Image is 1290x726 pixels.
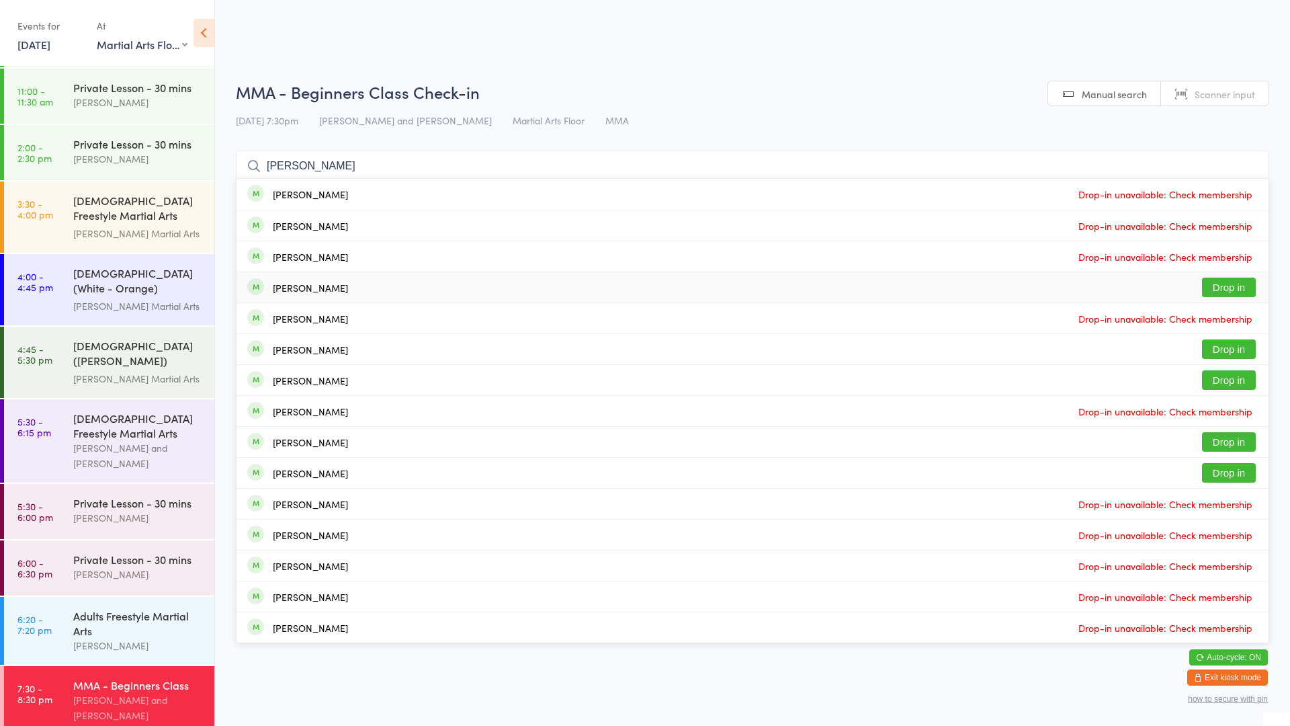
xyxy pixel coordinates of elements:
[4,182,214,253] a: 3:30 -4:00 pm[DEMOGRAPHIC_DATA] Freestyle Martial Arts (Little Heroes)[PERSON_NAME] Martial Arts
[73,338,203,371] div: [DEMOGRAPHIC_DATA] ([PERSON_NAME]) Freestyle Martial Arts
[73,567,203,582] div: [PERSON_NAME]
[73,151,203,167] div: [PERSON_NAME]
[1075,587,1256,607] span: Drop-in unavailable: Check membership
[73,495,203,510] div: Private Lesson - 30 mins
[1075,216,1256,236] span: Drop-in unavailable: Check membership
[236,151,1269,182] input: Search
[273,561,348,571] div: [PERSON_NAME]
[4,69,214,124] a: 11:00 -11:30 amPrivate Lesson - 30 mins[PERSON_NAME]
[273,282,348,293] div: [PERSON_NAME]
[17,683,52,704] time: 7:30 - 8:30 pm
[273,189,348,200] div: [PERSON_NAME]
[73,80,203,95] div: Private Lesson - 30 mins
[273,592,348,602] div: [PERSON_NAME]
[273,375,348,386] div: [PERSON_NAME]
[1075,525,1256,545] span: Drop-in unavailable: Check membership
[4,254,214,325] a: 4:00 -4:45 pm[DEMOGRAPHIC_DATA] (White - Orange) Freestyle Martial Arts[PERSON_NAME] Martial Arts
[17,416,51,438] time: 5:30 - 6:15 pm
[4,597,214,665] a: 6:20 -7:20 pmAdults Freestyle Martial Arts[PERSON_NAME]
[73,440,203,471] div: [PERSON_NAME] and [PERSON_NAME]
[273,313,348,324] div: [PERSON_NAME]
[17,198,53,220] time: 3:30 - 4:00 pm
[1075,401,1256,421] span: Drop-in unavailable: Check membership
[1202,463,1256,483] button: Drop in
[273,622,348,633] div: [PERSON_NAME]
[273,530,348,540] div: [PERSON_NAME]
[73,226,203,241] div: [PERSON_NAME] Martial Arts
[73,678,203,692] div: MMA - Beginners Class
[1195,87,1255,101] span: Scanner input
[73,136,203,151] div: Private Lesson - 30 mins
[17,614,52,635] time: 6:20 - 7:20 pm
[97,15,187,37] div: At
[17,142,52,163] time: 2:00 - 2:30 pm
[4,484,214,539] a: 5:30 -6:00 pmPrivate Lesson - 30 mins[PERSON_NAME]
[4,540,214,596] a: 6:00 -6:30 pmPrivate Lesson - 30 mins[PERSON_NAME]
[73,371,203,387] div: [PERSON_NAME] Martial Arts
[17,557,52,579] time: 6:00 - 6:30 pm
[73,510,203,526] div: [PERSON_NAME]
[273,251,348,262] div: [PERSON_NAME]
[17,271,53,292] time: 4:00 - 4:45 pm
[97,37,187,52] div: Martial Arts Floor
[73,638,203,653] div: [PERSON_NAME]
[17,85,53,107] time: 11:00 - 11:30 am
[73,95,203,110] div: [PERSON_NAME]
[73,298,203,314] div: [PERSON_NAME] Martial Arts
[236,114,298,127] span: [DATE] 7:30pm
[4,399,214,483] a: 5:30 -6:15 pm[DEMOGRAPHIC_DATA] Freestyle Martial Arts[PERSON_NAME] and [PERSON_NAME]
[273,220,348,231] div: [PERSON_NAME]
[273,406,348,417] div: [PERSON_NAME]
[273,437,348,448] div: [PERSON_NAME]
[1075,247,1256,267] span: Drop-in unavailable: Check membership
[1202,339,1256,359] button: Drop in
[73,552,203,567] div: Private Lesson - 30 mins
[1202,278,1256,297] button: Drop in
[1075,556,1256,576] span: Drop-in unavailable: Check membership
[1075,494,1256,514] span: Drop-in unavailable: Check membership
[73,608,203,638] div: Adults Freestyle Martial Arts
[1075,618,1256,638] span: Drop-in unavailable: Check membership
[17,37,50,52] a: [DATE]
[17,344,52,365] time: 4:45 - 5:30 pm
[17,15,83,37] div: Events for
[1202,432,1256,452] button: Drop in
[236,81,1269,103] h2: MMA - Beginners Class Check-in
[17,501,53,522] time: 5:30 - 6:00 pm
[73,411,203,440] div: [DEMOGRAPHIC_DATA] Freestyle Martial Arts
[1188,694,1268,704] button: how to secure with pin
[1189,649,1268,665] button: Auto-cycle: ON
[273,468,348,479] div: [PERSON_NAME]
[273,344,348,355] div: [PERSON_NAME]
[73,266,203,298] div: [DEMOGRAPHIC_DATA] (White - Orange) Freestyle Martial Arts
[73,692,203,723] div: [PERSON_NAME] and [PERSON_NAME]
[605,114,629,127] span: MMA
[1187,670,1268,686] button: Exit kiosk mode
[319,114,492,127] span: [PERSON_NAME] and [PERSON_NAME]
[1082,87,1147,101] span: Manual search
[4,327,214,398] a: 4:45 -5:30 pm[DEMOGRAPHIC_DATA] ([PERSON_NAME]) Freestyle Martial Arts[PERSON_NAME] Martial Arts
[273,499,348,510] div: [PERSON_NAME]
[1075,184,1256,204] span: Drop-in unavailable: Check membership
[73,193,203,226] div: [DEMOGRAPHIC_DATA] Freestyle Martial Arts (Little Heroes)
[1075,309,1256,329] span: Drop-in unavailable: Check membership
[4,125,214,180] a: 2:00 -2:30 pmPrivate Lesson - 30 mins[PERSON_NAME]
[1202,370,1256,390] button: Drop in
[513,114,585,127] span: Martial Arts Floor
